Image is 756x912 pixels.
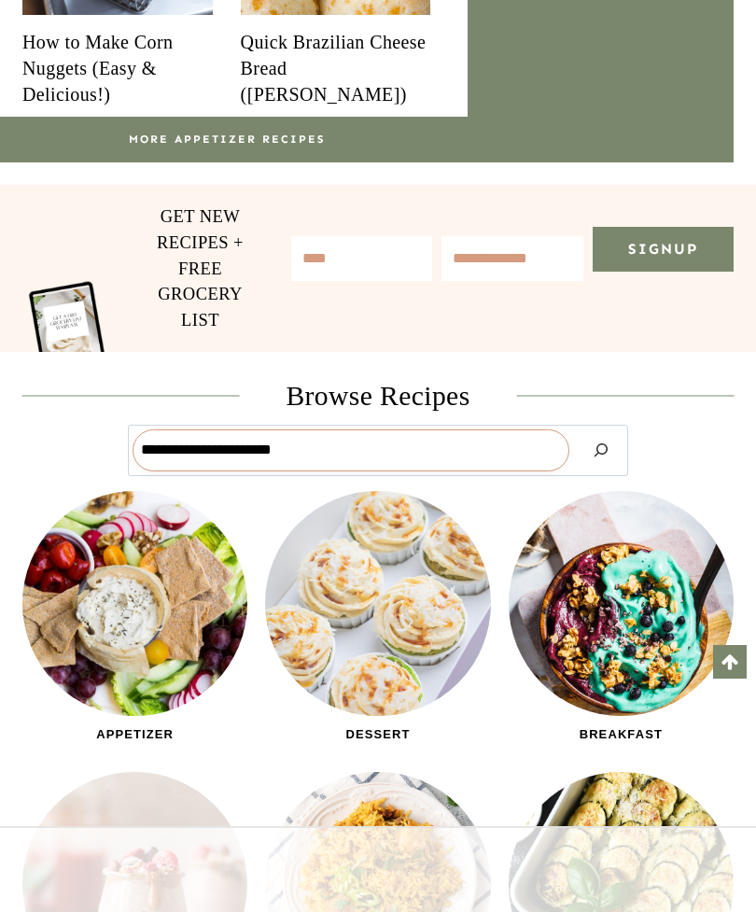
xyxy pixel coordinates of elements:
[509,716,734,754] div: Breakfast
[139,203,261,333] h3: GET NEW RECIPES + FREE GROCERY LIST
[22,716,247,754] div: Appetizer
[241,29,431,107] a: Quick Brazilian Cheese Bread ([PERSON_NAME])
[265,491,490,754] a: Delicious Pandan Cupcakes Muffins with Vanilla Frosting, Palm Sugar, Coconut Topping Gula Melaka ...
[713,645,747,679] a: Scroll to top
[593,227,734,272] button: Signup
[22,491,247,716] img: bowl of herbed garlic dip
[579,429,623,471] button: Search
[270,375,487,416] h2: Browse Recipes
[265,491,490,716] img: Delicious Pandan Cupcakes Muffins with Vanilla Frosting, Palm Sugar, Coconut Topping Gula Melaka ...
[22,491,247,754] a: bowl of herbed garlic dipAppetizer
[22,29,213,107] a: How to Make Corn Nuggets (Easy & Delicious!)
[509,491,734,754] a: easy breakfast blue smoothie bowl with toppings spirulina coconut bowl spoonBreakfast
[509,491,734,716] img: easy breakfast blue smoothie bowl with toppings spirulina coconut bowl spoon
[265,716,490,754] div: DESSERT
